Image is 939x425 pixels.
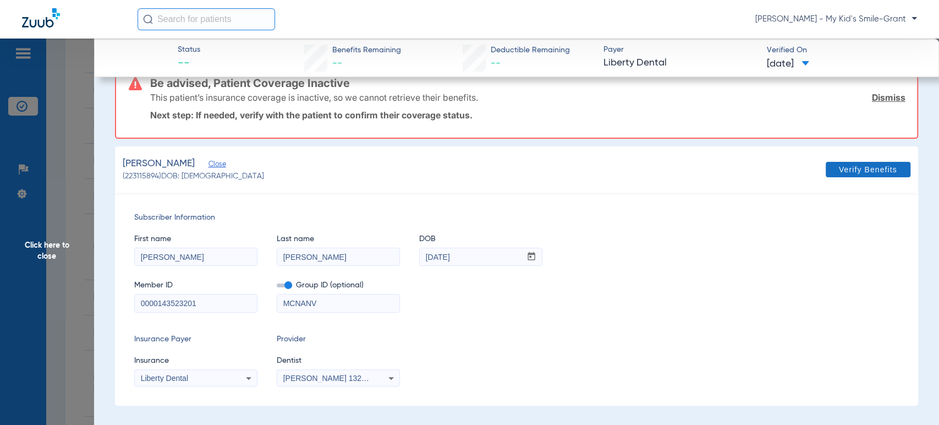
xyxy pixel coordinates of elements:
[419,233,542,245] span: DOB
[872,92,905,103] a: Dismiss
[208,160,218,171] span: Close
[839,165,897,174] span: Verify Benefits
[283,374,392,383] span: [PERSON_NAME] 1326712845
[332,58,342,68] span: --
[150,78,905,89] h3: Be advised, Patient Coverage Inactive
[134,355,257,367] span: Insurance
[277,233,400,245] span: Last name
[332,45,401,56] span: Benefits Remaining
[521,248,542,266] button: Open calendar
[603,44,757,56] span: Payer
[178,44,200,56] span: Status
[150,110,905,121] p: Next step: If needed, verify with the patient to confirm their coverage status.
[134,212,898,224] span: Subscriber Information
[826,162,910,177] button: Verify Benefits
[123,171,264,182] span: (223115894) DOB: [DEMOGRAPHIC_DATA]
[603,56,757,70] span: Liberty Dental
[755,14,917,25] span: [PERSON_NAME] - My Kid's Smile-Grant
[491,58,501,68] span: --
[178,56,200,72] span: --
[129,77,142,90] img: error-icon
[143,14,153,24] img: Search Icon
[134,280,257,291] span: Member ID
[277,355,400,367] span: Dentist
[884,372,939,425] iframe: Chat Widget
[141,374,188,383] span: Liberty Dental
[277,334,400,345] span: Provider
[134,334,257,345] span: Insurance Payer
[22,8,60,28] img: Zuub Logo
[123,157,195,171] span: [PERSON_NAME]
[767,57,809,71] span: [DATE]
[277,280,400,291] span: Group ID (optional)
[491,45,570,56] span: Deductible Remaining
[150,92,478,103] p: This patient’s insurance coverage is inactive, so we cannot retrieve their benefits.
[138,8,275,30] input: Search for patients
[134,233,257,245] span: First name
[767,45,921,56] span: Verified On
